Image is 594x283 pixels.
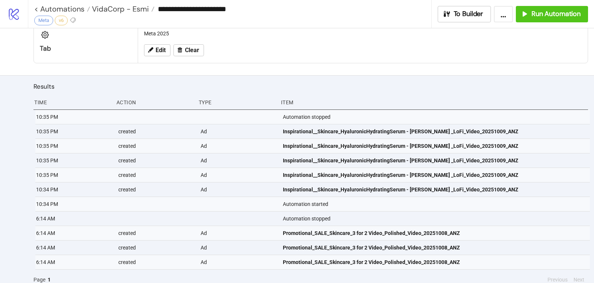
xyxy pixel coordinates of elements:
button: ... [494,6,513,22]
div: Ad [200,168,277,182]
div: v6 [55,16,68,25]
span: VidaCorp - Esmi [90,4,149,14]
span: Inspirational__Skincare_HyaluronicHydratingSerum - [PERSON_NAME] _LoFi_Video_20251009_ANZ [283,127,518,136]
div: created [118,124,195,139]
div: Ad [200,139,277,153]
div: 10:35 PM [35,153,112,168]
button: To Builder [438,6,491,22]
span: Inspirational__Skincare_HyaluronicHydratingSerum - [PERSON_NAME] _LoFi_Video_20251009_ANZ [283,171,518,179]
div: 10:34 PM [35,197,112,211]
div: Ad [200,182,277,197]
a: < Automations [34,5,90,13]
div: 6:14 AM [35,255,112,269]
div: Ad [200,255,277,269]
div: 6:14 AM [35,241,112,255]
div: Automation stopped [282,212,590,226]
div: Automation stopped [282,110,590,124]
a: Promotional_SALE_Skincare_3 for 2 Video_Polished_Video_20251008_ANZ [283,241,585,255]
a: Inspirational__Skincare_HyaluronicHydratingSerum - [PERSON_NAME] _LoFi_Video_20251009_ANZ [283,153,585,168]
div: Type [198,95,275,109]
a: Promotional_SALE_Skincare_3 for 2 Video_Polished_Video_20251008_ANZ [283,255,585,269]
div: created [118,139,195,153]
div: Ad [200,153,277,168]
div: Ad [200,241,277,255]
button: Run Automation [516,6,588,22]
span: Clear [185,47,199,54]
div: Ad [200,226,277,240]
h2: Results [33,82,588,91]
div: Meta 2025 [141,26,585,41]
div: 10:35 PM [35,110,112,124]
span: Inspirational__Skincare_HyaluronicHydratingSerum - [PERSON_NAME] _LoFi_Video_20251009_ANZ [283,142,518,150]
div: Time [33,95,111,109]
div: Ad [200,124,277,139]
div: created [118,168,195,182]
div: created [118,226,195,240]
div: 10:35 PM [35,168,112,182]
a: Inspirational__Skincare_HyaluronicHydratingSerum - [PERSON_NAME] _LoFi_Video_20251009_ANZ [283,168,585,182]
a: Promotional_SALE_Skincare_3 for 2 Video_Polished_Video_20251008_ANZ [283,226,585,240]
div: created [118,255,195,269]
div: 6:14 AM [35,212,112,226]
div: Action [116,95,193,109]
a: VidaCorp - Esmi [90,5,154,13]
span: To Builder [454,10,483,18]
div: Item [280,95,588,109]
span: Promotional_SALE_Skincare_3 for 2 Video_Polished_Video_20251008_ANZ [283,258,460,266]
div: Meta [34,16,53,25]
span: Edit [156,47,166,54]
a: Inspirational__Skincare_HyaluronicHydratingSerum - [PERSON_NAME] _LoFi_Video_20251009_ANZ [283,124,585,139]
div: created [118,153,195,168]
div: created [118,182,195,197]
span: Inspirational__Skincare_HyaluronicHydratingSerum - [PERSON_NAME] _LoFi_Video_20251009_ANZ [283,185,518,194]
div: Automation started [282,197,590,211]
div: 10:35 PM [35,139,112,153]
div: Tab [40,44,132,53]
div: created [118,241,195,255]
div: 10:35 PM [35,124,112,139]
span: Run Automation [531,10,581,18]
a: Inspirational__Skincare_HyaluronicHydratingSerum - [PERSON_NAME] _LoFi_Video_20251009_ANZ [283,182,585,197]
a: Inspirational__Skincare_HyaluronicHydratingSerum - [PERSON_NAME] _LoFi_Video_20251009_ANZ [283,139,585,153]
span: Promotional_SALE_Skincare_3 for 2 Video_Polished_Video_20251008_ANZ [283,229,460,237]
div: 10:34 PM [35,182,112,197]
span: Promotional_SALE_Skincare_3 for 2 Video_Polished_Video_20251008_ANZ [283,244,460,252]
button: Clear [173,44,204,56]
button: Edit [144,44,170,56]
div: 6:14 AM [35,226,112,240]
span: Inspirational__Skincare_HyaluronicHydratingSerum - [PERSON_NAME] _LoFi_Video_20251009_ANZ [283,156,518,165]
